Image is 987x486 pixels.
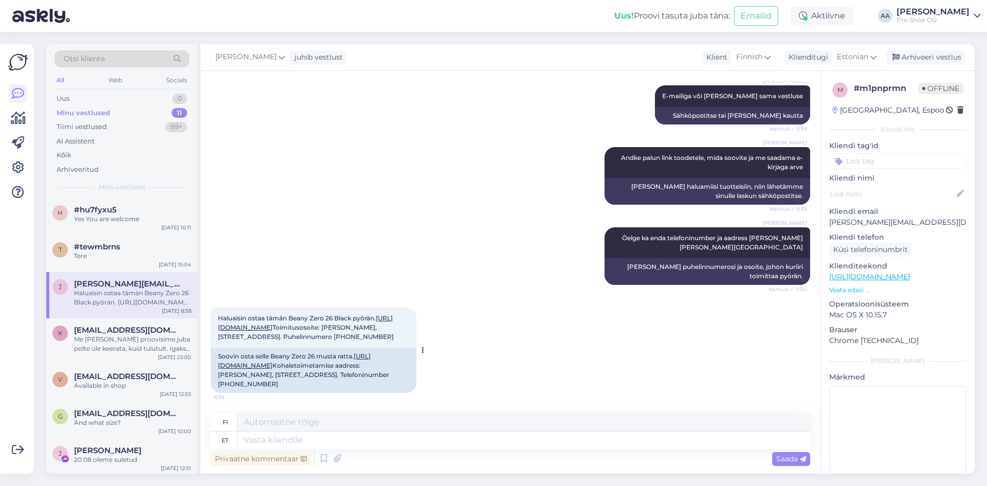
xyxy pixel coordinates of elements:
[160,390,191,398] div: [DATE] 12:55
[165,122,187,132] div: 99+
[769,125,807,133] span: Nähtud ✓ 6:59
[886,50,965,64] div: Arhiveeri vestlus
[74,446,141,455] span: Joosua Jack
[829,310,966,320] p: Mac OS X 10.15.7
[829,285,966,295] p: Vaata edasi ...
[57,150,71,160] div: Kõik
[8,52,28,72] img: Askly Logo
[829,372,966,383] p: Märkmed
[614,11,634,21] b: Uus!
[74,409,181,418] span: garino1990@yahoo.it
[829,325,966,335] p: Brauser
[161,224,191,231] div: [DATE] 10:11
[854,82,918,95] div: # m1pnprmn
[214,393,252,401] span: 8:38
[164,74,189,87] div: Socials
[734,6,778,26] button: Emailid
[57,165,99,175] div: Arhiveeritud
[829,299,966,310] p: Operatsioonisüsteem
[162,307,191,315] div: [DATE] 8:38
[829,335,966,346] p: Chrome [TECHNICAL_ID]
[57,122,107,132] div: Tiimi vestlused
[74,326,181,335] span: kreeta.arusaar@gmail.com
[159,261,191,268] div: [DATE] 15:04
[158,353,191,361] div: [DATE] 22:00
[829,272,910,281] a: [URL][DOMAIN_NAME]
[769,205,807,213] span: Nähtud ✓ 6:59
[769,285,807,293] span: Nähtud ✓ 7:00
[829,232,966,243] p: Kliendi telefon
[614,10,730,22] div: Proovi tasuta juba täna:
[59,246,62,254] span: t
[897,8,970,16] div: [PERSON_NAME]
[662,92,803,100] span: E-mailiga või [PERSON_NAME] sama vestluse
[837,51,868,63] span: Estonian
[106,74,124,87] div: Web
[829,217,966,228] p: [PERSON_NAME][EMAIL_ADDRESS][DOMAIN_NAME]
[215,51,277,63] span: [PERSON_NAME]
[74,251,191,261] div: Tere
[58,375,62,383] span: v
[829,243,912,257] div: Küsi telefoninumbrit
[64,53,105,64] span: Otsi kliente
[54,74,66,87] div: All
[829,206,966,217] p: Kliendi email
[829,140,966,151] p: Kliendi tag'id
[74,279,181,289] span: juha.pilvi@elisanet.fi
[830,188,955,200] input: Lisa nimi
[837,86,843,94] span: m
[59,283,62,291] span: j
[218,314,394,340] span: Haluaisin ostaa tämän Beany Zero 26 Black pyörän. Toimitusosoite: [PERSON_NAME], [STREET_ADDRESS]...
[791,7,853,25] div: Aktiivne
[58,412,63,420] span: g
[57,94,69,104] div: Uus
[829,173,966,184] p: Kliendi nimi
[763,139,807,147] span: [PERSON_NAME]
[605,178,810,205] div: [PERSON_NAME] haluamiisi tuotteisiin, niin lähetämme sinulle laskun sähköpostitse.
[222,431,228,449] div: et
[58,209,63,217] span: h
[211,348,416,393] div: Soovin osta selle Beany Zero 26 musta ratta. Kohaletoimetamise aadress: [PERSON_NAME], [STREET_AD...
[655,107,810,124] div: Sähköpostitse tai [PERSON_NAME] kautta
[74,289,191,307] div: Haluaisin ostaa tämän Beany Zero 26 Black pyörän. [URL][DOMAIN_NAME] Toimitusosoite: [PERSON_NAME...
[74,335,191,353] div: Me [PERSON_NAME] proovisime juba polte üle keerata, kuid tulutult. Igaks juhuks võib muidugi pild...
[74,455,191,464] div: 20.08 oleme suletud
[74,372,181,381] span: vkristerson@gmail.com
[211,452,311,466] div: Privaatne kommentaar
[172,94,187,104] div: 0
[621,154,803,171] span: Andke palun link toodetele, mida soovite ja me saadama e-kirjaga arve
[58,329,63,337] span: k
[878,9,892,23] div: AA
[161,464,191,472] div: [DATE] 12:51
[223,413,228,431] div: fi
[57,136,95,147] div: AI Assistent
[918,83,963,94] span: Offline
[59,449,62,457] span: J
[605,258,810,285] div: [PERSON_NAME] puhelinnumerosi ja osoite, johon kuriiri toimittaa pyörän.
[763,77,807,85] span: [PERSON_NAME]
[829,153,966,169] input: Lisa tag
[74,381,191,390] div: Available in shop
[897,8,981,24] a: [PERSON_NAME]Pro Shop OÜ
[74,418,191,427] div: And what size?
[897,16,970,24] div: Pro Shop OÜ
[776,454,806,463] span: Saada
[622,234,805,251] span: Öelge ka enda telefoninumber ja aadress [PERSON_NAME] [PERSON_NAME][GEOGRAPHIC_DATA]
[74,205,117,214] span: #hu7fyxu5
[74,214,191,224] div: Yes You are welcome
[736,51,762,63] span: Finnish
[99,183,145,192] span: Minu vestlused
[290,52,343,63] div: juhib vestlust
[829,356,966,366] div: [PERSON_NAME]
[829,261,966,272] p: Klienditeekond
[172,108,187,118] div: 11
[57,108,110,118] div: Minu vestlused
[74,242,120,251] span: #tewmbrns
[832,105,944,116] div: [GEOGRAPHIC_DATA], Espoo
[763,219,807,227] span: [PERSON_NAME]
[702,52,727,63] div: Klient
[829,125,966,134] div: Kliendi info
[784,52,828,63] div: Klienditugi
[158,427,191,435] div: [DATE] 10:00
